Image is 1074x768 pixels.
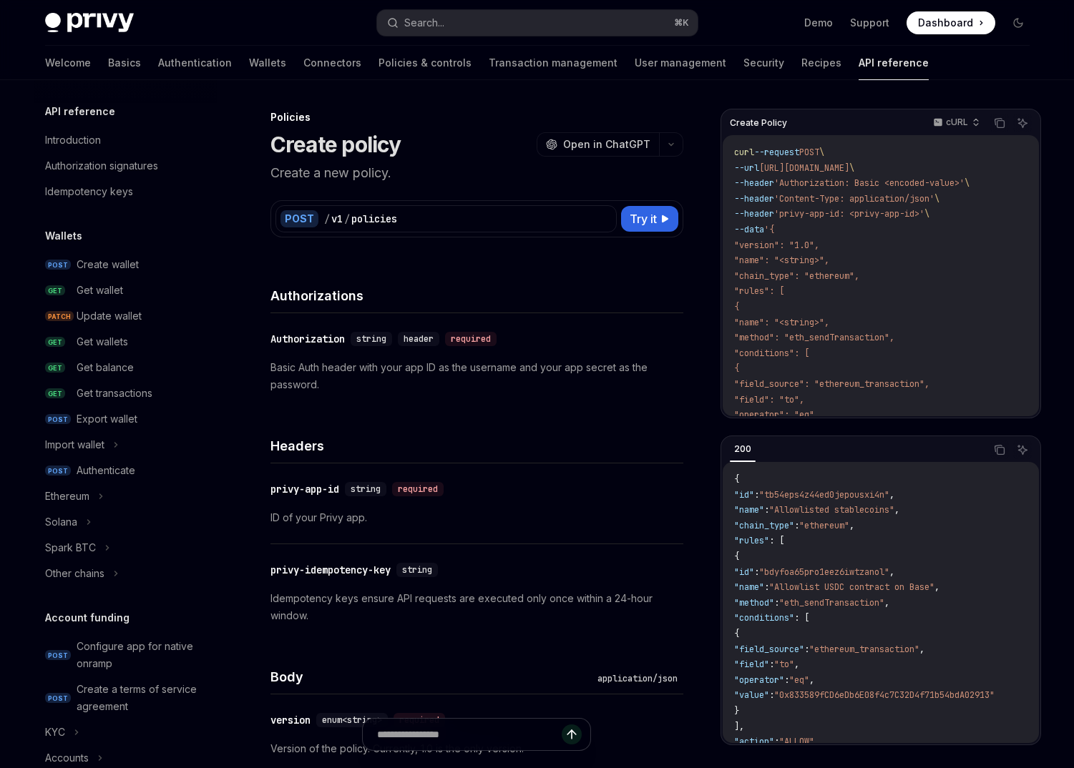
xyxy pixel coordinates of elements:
[990,440,1009,459] button: Copy the contents from the code block
[734,208,774,220] span: --header
[734,504,764,516] span: "name"
[759,566,889,578] span: "bdyfoa65pro1eez6iwtzanol"
[1013,440,1032,459] button: Ask AI
[934,581,939,593] span: ,
[270,713,311,727] div: version
[77,462,135,479] div: Authenticate
[158,46,232,80] a: Authentication
[45,388,65,399] span: GET
[404,333,434,345] span: header
[34,179,217,205] a: Idempotency keys
[734,612,794,624] span: "conditions"
[77,333,128,350] div: Get wallets
[34,303,217,329] a: PATCHUpdate wallet
[77,359,134,376] div: Get balance
[621,206,678,232] button: Try it
[769,535,784,546] span: : [
[734,394,804,405] span: "field": "to",
[889,566,894,578] span: ,
[34,406,217,432] a: POSTExport wallet
[794,612,809,624] span: : [
[734,551,739,562] span: {
[789,674,809,686] span: "eq"
[270,482,339,496] div: privy-app-id
[734,255,829,266] span: "name": "<string>",
[45,260,71,270] span: POST
[331,212,343,226] div: v1
[630,210,657,227] span: Try it
[850,16,889,30] a: Support
[270,332,345,346] div: Authorization
[563,137,650,152] span: Open in ChatGPT
[730,440,756,458] div: 200
[779,597,884,609] span: "eth_sendTransaction"
[45,103,115,120] h5: API reference
[734,597,774,609] span: "method"
[270,590,683,624] p: Idempotency keys ensure API requests are executed only once within a 24-hour window.
[489,46,617,80] a: Transaction management
[270,286,683,305] h4: Authorizations
[774,689,995,701] span: "0x833589fCD6eDb6E08f4c7C32D4f71b54bdA02913"
[774,208,924,220] span: 'privy-app-id: <privy-app-id>'
[356,333,386,345] span: string
[734,566,754,578] span: "id"
[270,436,683,456] h4: Headers
[303,46,361,80] a: Connectors
[734,489,754,501] span: "id"
[77,638,208,672] div: Configure app for native onramp
[769,504,894,516] span: "Allowlisted stablecoins"
[774,659,794,670] span: "to"
[734,363,739,374] span: {
[280,210,318,227] div: POST
[270,359,683,393] p: Basic Auth header with your app ID as the username and your app secret as the password.
[351,212,397,226] div: policies
[734,348,809,359] span: "conditions": [
[34,329,217,355] a: GETGet wallets
[734,177,774,189] span: --header
[344,212,350,226] div: /
[34,127,217,153] a: Introduction
[45,466,71,476] span: POST
[804,16,833,30] a: Demo
[734,193,774,205] span: --header
[734,736,774,747] span: "action"
[794,659,799,670] span: ,
[754,147,799,158] span: --request
[45,363,65,373] span: GET
[377,10,698,36] button: Search...⌘K
[799,147,819,158] span: POST
[270,132,401,157] h1: Create policy
[45,285,65,296] span: GET
[804,644,809,655] span: :
[734,705,739,717] span: }
[45,513,77,531] div: Solana
[45,132,101,149] div: Introduction
[734,332,894,343] span: "method": "eth_sendTransaction",
[270,163,683,183] p: Create a new policy.
[759,489,889,501] span: "tb54eps4z44ed0jepousxi4n"
[801,46,841,80] a: Recipes
[404,14,444,31] div: Search...
[77,410,137,428] div: Export wallet
[45,227,82,245] h5: Wallets
[34,380,217,406] a: GETGet transactions
[934,193,939,205] span: \
[1013,114,1032,132] button: Ask AI
[990,114,1009,132] button: Copy the contents from the code block
[34,458,217,483] a: POSTAuthenticate
[734,628,739,639] span: {
[734,224,764,235] span: --data
[734,409,819,420] span: "operator": "eq",
[734,285,784,297] span: "rules": [
[889,489,894,501] span: ,
[77,282,123,299] div: Get wallet
[734,162,759,174] span: --url
[45,13,134,33] img: dark logo
[108,46,141,80] a: Basics
[774,597,779,609] span: :
[734,659,769,670] span: "field"
[402,564,432,576] span: string
[270,110,683,124] div: Policies
[734,644,804,655] span: "field_source"
[34,252,217,277] a: POSTCreate wallet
